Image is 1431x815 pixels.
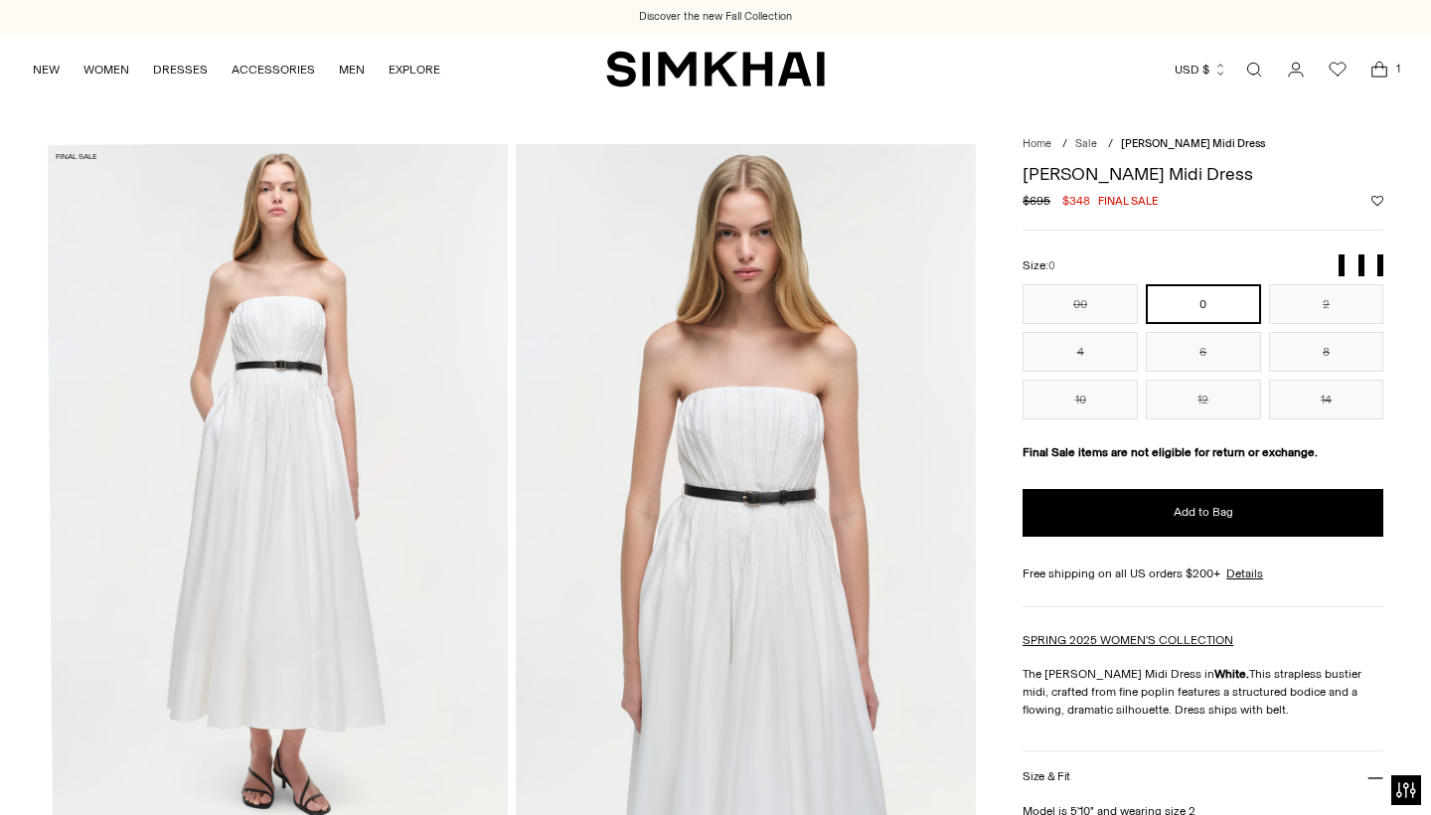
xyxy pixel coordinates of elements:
button: Add to Bag [1023,489,1383,537]
label: Size: [1023,256,1055,275]
span: $348 [1062,192,1090,210]
a: Details [1226,565,1263,582]
a: EXPLORE [389,48,440,91]
button: Size & Fit [1023,751,1383,802]
button: 4 [1023,332,1138,372]
div: / [1108,136,1113,153]
span: Add to Bag [1174,504,1233,521]
div: Free shipping on all US orders $200+ [1023,565,1383,582]
button: 12 [1146,380,1261,419]
a: SIMKHAI [606,50,825,88]
a: Home [1023,137,1051,150]
button: 14 [1269,380,1384,419]
a: DRESSES [153,48,208,91]
button: 0 [1146,284,1261,324]
span: [PERSON_NAME] Midi Dress [1121,137,1265,150]
a: Open cart modal [1359,50,1399,89]
s: $695 [1023,192,1050,210]
strong: Final Sale items are not eligible for return or exchange. [1023,445,1318,459]
button: 10 [1023,380,1138,419]
h3: Size & Fit [1023,770,1070,783]
span: 1 [1389,60,1407,78]
div: / [1062,136,1067,153]
strong: White. [1214,667,1249,681]
a: WOMEN [83,48,129,91]
a: ACCESSORIES [232,48,315,91]
a: MEN [339,48,365,91]
button: USD $ [1175,48,1227,91]
a: Discover the new Fall Collection [639,9,792,25]
a: Sale [1075,137,1097,150]
button: 2 [1269,284,1384,324]
a: Wishlist [1318,50,1357,89]
span: 0 [1048,259,1055,272]
p: The [PERSON_NAME] Midi Dress in This strapless bustier midi, crafted from fine poplin features a ... [1023,665,1383,719]
button: Add to Wishlist [1371,195,1383,207]
a: Open search modal [1234,50,1274,89]
a: NEW [33,48,60,91]
button: 8 [1269,332,1384,372]
h1: [PERSON_NAME] Midi Dress [1023,165,1383,183]
button: 00 [1023,284,1138,324]
button: 6 [1146,332,1261,372]
a: SPRING 2025 WOMEN'S COLLECTION [1023,633,1233,647]
nav: breadcrumbs [1023,136,1383,153]
a: Go to the account page [1276,50,1316,89]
